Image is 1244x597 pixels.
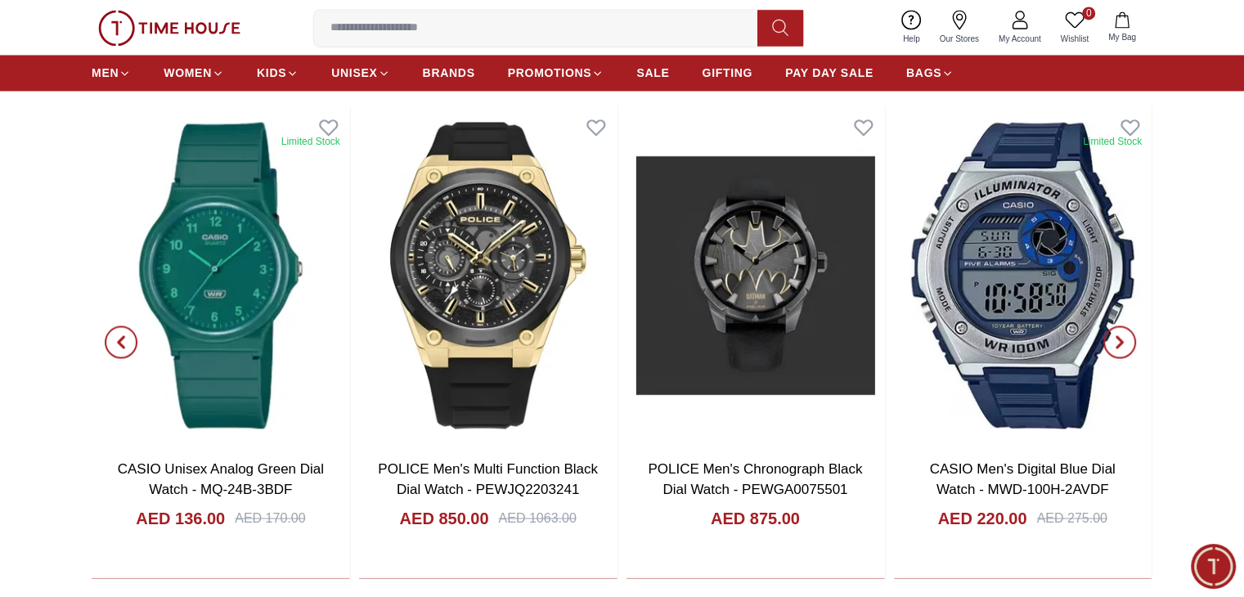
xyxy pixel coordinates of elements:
a: WOMEN [164,58,224,88]
span: PROMOTIONS [508,65,592,81]
span: WOMEN [164,65,212,81]
h4: AED 220.00 [938,506,1027,529]
div: [PERSON_NAME] [16,275,323,292]
span: 11:26 AM [258,241,301,252]
a: Help [893,7,930,48]
span: Wishlist [1054,33,1095,45]
span: [PERSON_NAME] [151,233,254,248]
img: POLICE Men's Multi Function Black Dial Watch - PEWJQ2203241 [359,105,618,445]
h4: AED 875.00 [711,506,800,529]
div: Limited Stock [281,135,340,148]
span: BRANDS [423,65,475,81]
a: MEN [92,58,131,88]
img: CASIO Men's Digital Blue Dial Watch - MWD-100H-2AVDF [893,105,1152,445]
div: AED 170.00 [235,508,305,527]
span: 11:26 AM [218,168,260,179]
span: My Bag [1102,31,1143,43]
a: PROMOTIONS [508,58,604,88]
button: My Bag [1098,8,1146,47]
textarea: Enter your phone number [4,356,323,438]
span: GIFTING [702,65,752,81]
a: GIFTING [702,58,752,88]
span: MEN [92,65,119,81]
a: PAY DAY SALE [785,58,873,88]
a: UNISEX [331,58,389,88]
a: POLICE Men's Chronograph Black Dial Watch - PEWGA0075501 [648,460,862,497]
a: BRANDS [423,58,475,88]
div: [PERSON_NAME] [16,118,323,135]
em: Back [12,12,45,45]
span: heyy [223,76,254,91]
span: PAY DAY SALE [785,65,873,81]
span: BAGS [906,65,941,81]
div: (Please enter a valid phone number) [4,337,323,355]
a: SALE [636,58,669,88]
span: KIDS [257,65,286,81]
a: 0Wishlist [1051,7,1098,48]
span: My Account [992,33,1048,45]
span: SALE [636,65,669,81]
img: ... [98,10,240,46]
div: Chat Widget [1191,544,1236,589]
a: BAGS [906,58,954,88]
img: POLICE Men's Chronograph Black Dial Watch - PEWGA0075501 [626,105,885,445]
h4: AED 136.00 [136,506,225,529]
a: KIDS [257,58,299,88]
div: Time House Support [87,21,273,37]
img: Profile picture of Time House Support [51,15,78,43]
a: CASIO Unisex Analog Green Dial Watch - MQ-24B-3BDF [118,460,324,497]
span: Our Stores [933,33,986,45]
div: AED 275.00 [1036,508,1107,527]
a: POLICE Men's Multi Function Black Dial Watch - PEWJQ2203241 [378,460,598,497]
span: May I have your name, please? [28,149,219,164]
a: CASIO Men's Digital Blue Dial Watch - MWD-100H-2AVDF [930,460,1116,497]
span: UNISEX [331,65,377,81]
span: Help [896,33,927,45]
div: AED 1063.00 [499,508,577,527]
span: 0 [1082,7,1095,20]
span: 11:26 AM [218,334,260,344]
h4: AED 850.00 [400,506,489,529]
span: 11:26 AM [258,84,301,95]
div: Limited Stock [1083,135,1142,148]
img: CASIO Unisex Analog Green Dial Watch - MQ-24B-3BDF [92,105,350,445]
span: Could you please share your phone number? [28,306,245,340]
a: Our Stores [930,7,989,48]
